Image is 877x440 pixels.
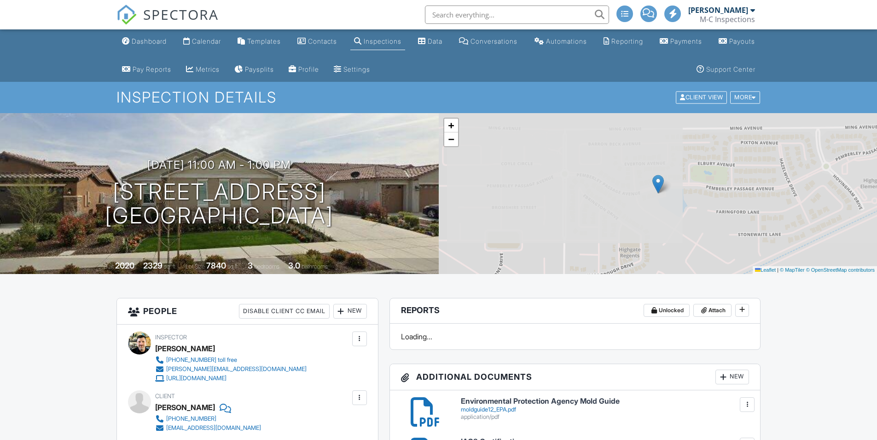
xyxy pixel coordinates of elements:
[294,33,341,50] a: Contacts
[166,375,227,382] div: [URL][DOMAIN_NAME]
[155,400,215,414] div: [PERSON_NAME]
[227,263,239,270] span: sq.ft.
[116,5,137,25] img: The Best Home Inspection Software - Spectora
[425,6,609,24] input: Search everything...
[333,304,367,319] div: New
[390,364,761,390] h3: Additional Documents
[155,342,215,355] div: [PERSON_NAME]
[343,65,370,73] div: Settings
[448,120,454,131] span: +
[428,37,442,45] div: Data
[155,393,175,400] span: Client
[132,37,167,45] div: Dashboard
[180,33,225,50] a: Calendar
[164,263,177,270] span: sq. ft.
[285,61,323,78] a: Company Profile
[115,261,134,270] div: 2020
[448,133,454,145] span: −
[192,37,221,45] div: Calendar
[155,334,187,341] span: Inspector
[182,61,223,78] a: Metrics
[700,15,755,24] div: M-C Inspections
[288,261,300,270] div: 3.0
[531,33,591,50] a: Automations (Advanced)
[670,37,702,45] div: Payments
[143,5,219,24] span: SPECTORA
[116,12,219,32] a: SPECTORA
[470,37,517,45] div: Conversations
[308,37,337,45] div: Contacts
[693,61,759,78] a: Support Center
[155,355,307,365] a: [PHONE_NUMBER] toll free
[133,65,171,73] div: Pay Reports
[729,37,755,45] div: Payouts
[414,33,446,50] a: Data
[247,37,281,45] div: Templates
[364,37,401,45] div: Inspections
[461,397,749,406] h6: Environmental Protection Agency Mold Guide
[196,65,220,73] div: Metrics
[118,33,170,50] a: Dashboard
[155,423,261,433] a: [EMAIL_ADDRESS][DOMAIN_NAME]
[104,263,114,270] span: Built
[656,33,706,50] a: Payments
[155,414,261,423] a: [PHONE_NUMBER]
[350,33,405,50] a: Inspections
[117,298,378,325] h3: People
[166,424,261,432] div: [EMAIL_ADDRESS][DOMAIN_NAME]
[676,91,727,104] div: Client View
[444,132,458,146] a: Zoom out
[777,267,778,273] span: |
[806,267,875,273] a: © OpenStreetMap contributors
[166,356,237,364] div: [PHONE_NUMBER] toll free
[155,365,307,374] a: [PERSON_NAME][EMAIL_ADDRESS][DOMAIN_NAME]
[444,119,458,132] a: Zoom in
[706,65,755,73] div: Support Center
[330,61,374,78] a: Settings
[652,175,664,194] img: Marker
[675,93,729,100] a: Client View
[245,65,274,73] div: Paysplits
[234,33,285,50] a: Templates
[455,33,521,50] a: Conversations
[254,263,279,270] span: bedrooms
[186,263,205,270] span: Lot Size
[780,267,805,273] a: © MapTiler
[461,406,749,413] div: moldguide12_EPA.pdf
[298,65,319,73] div: Profile
[248,261,253,270] div: 3
[155,374,307,383] a: [URL][DOMAIN_NAME]
[715,370,749,384] div: New
[206,261,226,270] div: 7840
[116,89,761,105] h1: Inspection Details
[239,304,330,319] div: Disable Client CC Email
[166,366,307,373] div: [PERSON_NAME][EMAIL_ADDRESS][DOMAIN_NAME]
[611,37,643,45] div: Reporting
[461,397,749,421] a: Environmental Protection Agency Mold Guide moldguide12_EPA.pdf application/pdf
[147,159,291,171] h3: [DATE] 11:00 am - 1:00 pm
[118,61,175,78] a: Pay Reports
[105,180,333,229] h1: [STREET_ADDRESS] [GEOGRAPHIC_DATA]
[143,261,163,270] div: 2329
[461,413,749,421] div: application/pdf
[730,91,760,104] div: More
[302,263,328,270] span: bathrooms
[755,267,776,273] a: Leaflet
[715,33,759,50] a: Payouts
[688,6,748,15] div: [PERSON_NAME]
[231,61,278,78] a: Paysplits
[546,37,587,45] div: Automations
[166,415,216,423] div: [PHONE_NUMBER]
[600,33,647,50] a: Reporting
